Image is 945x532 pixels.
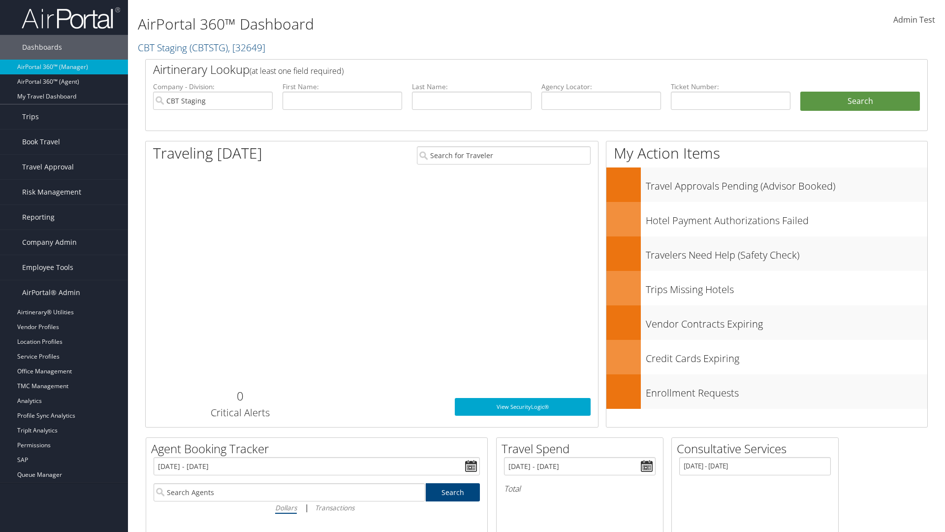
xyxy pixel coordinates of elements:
label: Company - Division: [153,82,273,92]
div: | [154,501,480,514]
h6: Total [504,483,656,494]
a: Vendor Contracts Expiring [606,305,927,340]
input: Search Agents [154,483,425,501]
span: Dashboards [22,35,62,60]
i: Dollars [275,503,297,512]
a: Travelers Need Help (Safety Check) [606,236,927,271]
span: Reporting [22,205,55,230]
h3: Critical Alerts [153,406,327,420]
label: Ticket Number: [671,82,790,92]
span: (at least one field required) [250,66,344,76]
span: Employee Tools [22,255,73,280]
a: CBT Staging [138,41,265,54]
h2: 0 [153,388,327,404]
span: , [ 32649 ] [228,41,265,54]
a: Search [426,483,480,501]
i: Transactions [315,503,354,512]
a: Hotel Payment Authorizations Failed [606,202,927,236]
a: View SecurityLogic® [455,398,591,416]
span: ( CBTSTG ) [189,41,228,54]
input: Search for Traveler [417,146,591,165]
a: Credit Cards Expiring [606,340,927,374]
label: Agency Locator: [541,82,661,92]
h3: Hotel Payment Authorizations Failed [646,209,927,228]
button: Search [800,92,920,111]
a: Admin Test [893,5,935,35]
a: Enrollment Requests [606,374,927,409]
a: Trips Missing Hotels [606,271,927,305]
h1: My Action Items [606,143,927,164]
label: Last Name: [412,82,532,92]
h1: AirPortal 360™ Dashboard [138,14,669,34]
span: Company Admin [22,230,77,255]
h3: Credit Cards Expiring [646,347,927,366]
h3: Travelers Need Help (Safety Check) [646,243,927,262]
span: Admin Test [893,14,935,25]
span: Risk Management [22,180,81,204]
h2: Travel Spend [502,440,663,457]
h3: Travel Approvals Pending (Advisor Booked) [646,174,927,193]
span: Trips [22,104,39,129]
span: Travel Approval [22,155,74,179]
a: Travel Approvals Pending (Advisor Booked) [606,167,927,202]
h3: Trips Missing Hotels [646,278,927,297]
h2: Airtinerary Lookup [153,61,855,78]
h3: Enrollment Requests [646,381,927,400]
span: Book Travel [22,130,60,154]
img: airportal-logo.png [22,6,120,30]
h2: Consultative Services [677,440,838,457]
h1: Traveling [DATE] [153,143,262,164]
span: AirPortal® Admin [22,280,80,305]
h3: Vendor Contracts Expiring [646,312,927,331]
label: First Name: [283,82,402,92]
h2: Agent Booking Tracker [151,440,487,457]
